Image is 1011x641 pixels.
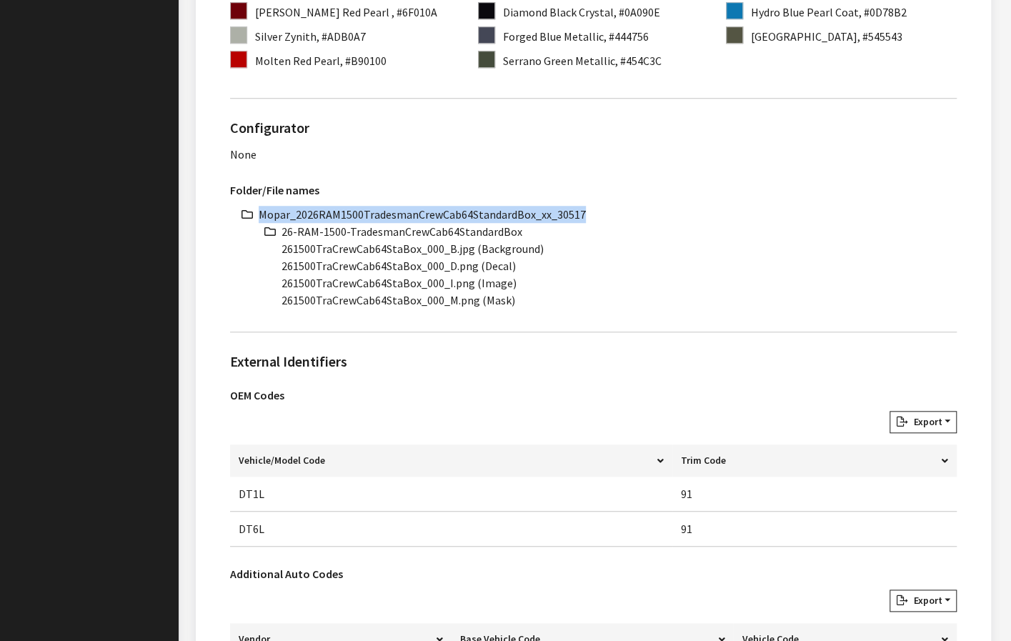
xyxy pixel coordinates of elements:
[890,590,957,612] button: Export
[751,29,860,44] span: [GEOGRAPHIC_DATA],
[230,117,957,139] h2: Configurator
[230,444,672,477] th: Vehicle/Model Code: activate to sort column descending
[255,54,343,68] span: Molten Red Pearl,
[619,5,660,19] span: #0A090E
[230,387,957,404] h3: OEM Codes
[259,206,957,223] li: Mopar_2026RAM1500TradesmanCrewCab64StandardBox_xx_30517
[282,257,957,274] li: 261500TraCrewCab64StaBox_000_D.png (Decal)
[282,240,957,257] li: 261500TraCrewCab64StaBox_000_B.jpg (Background)
[230,477,672,512] td: DT1L
[907,415,942,428] span: Export
[890,411,957,433] button: Export
[345,54,387,68] span: #B90100
[282,292,957,309] li: 261500TraCrewCab64StaBox_000_M.png (Mask)
[322,29,366,44] span: #ADB0A7
[862,29,902,44] span: #545543
[672,512,957,547] td: 91
[503,5,617,19] span: Diamond Black Crystal,
[230,351,957,372] h2: External Identifiers
[255,5,394,19] span: [PERSON_NAME] Red Pearl ,
[907,594,942,607] span: Export
[230,182,957,199] h3: Folder/File names
[672,477,957,512] td: 91
[255,29,319,44] span: Silver Zynith,
[230,565,957,582] h3: Additional Auto Codes
[282,274,957,292] li: 261500TraCrewCab64StaBox_000_I.png (Image)
[864,5,907,19] span: #0D78B2
[672,444,957,477] th: Trim Code: activate to sort column ascending
[503,29,607,44] span: Forged Blue Metallic,
[397,5,437,19] span: #6F010A
[282,223,957,240] li: 26-RAM-1500-TradesmanCrewCab64StandardBox
[751,5,862,19] span: Hydro Blue Pearl Coat,
[230,512,672,547] td: DT6L
[503,54,618,68] span: Serrano Green Metallic,
[230,146,957,163] div: None
[620,54,662,68] span: #454C3C
[609,29,649,44] span: #444756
